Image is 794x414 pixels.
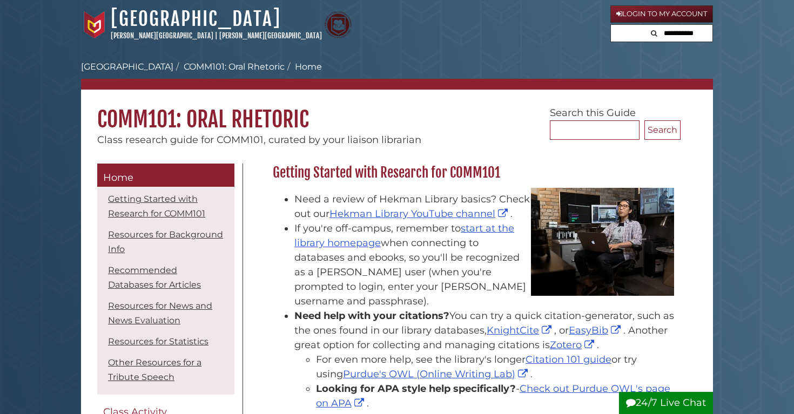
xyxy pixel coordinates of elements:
[108,265,201,290] a: Recommended Databases for Articles
[610,5,713,23] a: Login to My Account
[215,31,218,40] span: |
[325,11,352,38] img: Calvin Theological Seminary
[97,164,234,187] a: Home
[219,31,322,40] a: [PERSON_NAME][GEOGRAPHIC_DATA]
[108,301,212,325] a: Resources for News and News Evaluation
[316,383,516,395] strong: Looking for APA style help specifically?
[294,221,675,309] li: If you're off-campus, remember to when connecting to databases and ebooks, so you'll be recognize...
[81,11,108,38] img: Calvin University
[294,310,449,322] strong: Need help with your citations?
[97,134,421,146] span: Class research guide for COMM101, curated by your liaison librarian
[343,368,530,380] a: Purdue's OWL (Online Writing Lab)
[316,383,670,409] a: Check out Purdue OWL's page on APA
[648,25,661,39] button: Search
[111,7,281,31] a: [GEOGRAPHIC_DATA]
[619,392,713,414] button: 24/7 Live Chat
[81,60,713,90] nav: breadcrumb
[329,208,510,220] a: Hekman Library YouTube channel
[526,354,611,365] a: Citation 101 guide
[294,309,675,411] li: You can try a quick citation-generator, such as the ones found in our library databases, , or . A...
[316,382,675,411] li: - .
[550,339,597,351] a: Zotero
[108,336,208,347] a: Resources for Statistics
[108,357,201,382] a: Other Resources for a Tribute Speech
[81,90,713,133] h1: COMM101: Oral Rhetoric
[81,62,173,72] a: [GEOGRAPHIC_DATA]
[644,120,681,140] button: Search
[651,30,657,37] i: Search
[285,60,322,73] li: Home
[294,222,514,249] a: start at the library homepage
[569,324,623,336] a: EasyBib
[103,172,133,184] span: Home
[111,31,213,40] a: [PERSON_NAME][GEOGRAPHIC_DATA]
[184,62,285,72] a: COMM101: Oral Rhetoric
[267,164,681,181] h2: Getting Started with Research for COMM101
[108,229,223,254] a: Resources for Background Info
[294,192,675,221] li: Need a review of Hekman Library basics? Check out our .
[108,194,205,219] a: Getting Started with Research for COMM101
[316,352,675,382] li: For even more help, see the library's longer or try using .
[487,324,554,336] a: KnightCite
